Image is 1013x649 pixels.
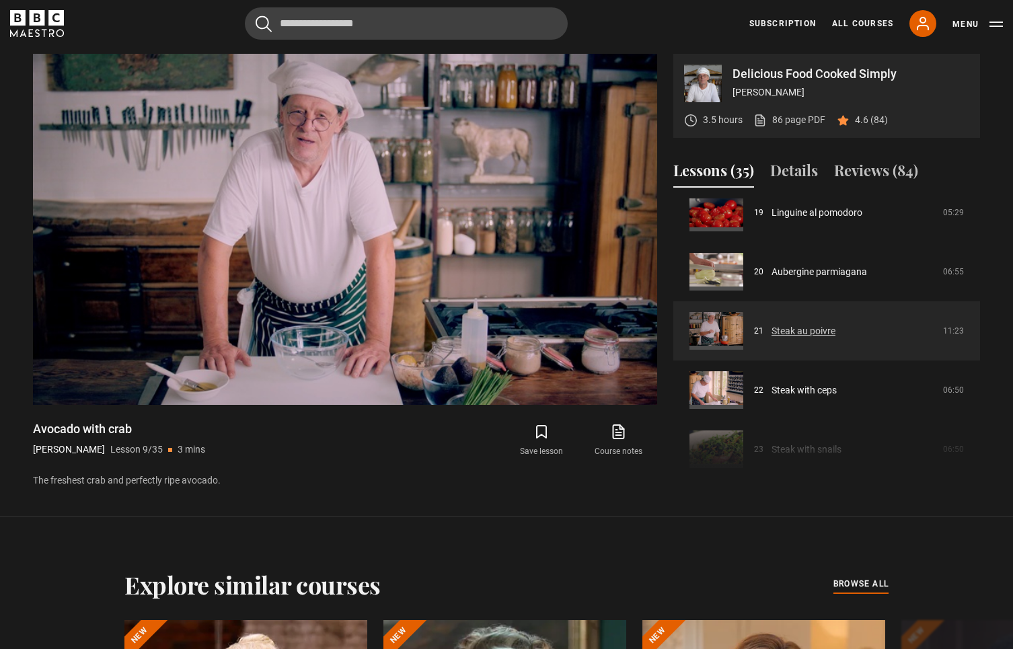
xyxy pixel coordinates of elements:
button: Details [770,159,818,188]
input: Search [245,7,568,40]
h1: Avocado with crab [33,421,205,437]
p: The freshest crab and perfectly ripe avocado. [33,473,657,488]
button: Submit the search query [256,15,272,32]
span: browse all [833,577,889,590]
p: 3 mins [178,443,205,457]
p: Delicious Food Cooked Simply [733,68,969,80]
a: Steak au poivre [772,324,835,338]
p: 3.5 hours [703,113,743,127]
p: [PERSON_NAME] [33,443,105,457]
p: [PERSON_NAME] [733,85,969,100]
button: Reviews (84) [834,159,918,188]
h2: Explore similar courses [124,570,381,599]
video-js: Video Player [33,54,657,405]
button: Lessons (35) [673,159,754,188]
svg: BBC Maestro [10,10,64,37]
a: Steak with ceps [772,383,837,397]
a: 86 page PDF [753,113,825,127]
a: Subscription [749,17,816,30]
p: Lesson 9/35 [110,443,163,457]
a: Linguine al pomodoro [772,206,862,220]
p: 4.6 (84) [855,113,888,127]
a: Course notes [580,421,657,460]
a: browse all [833,577,889,592]
a: Aubergine parmiagana [772,265,867,279]
button: Toggle navigation [952,17,1003,31]
a: All Courses [832,17,893,30]
button: Save lesson [503,421,580,460]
